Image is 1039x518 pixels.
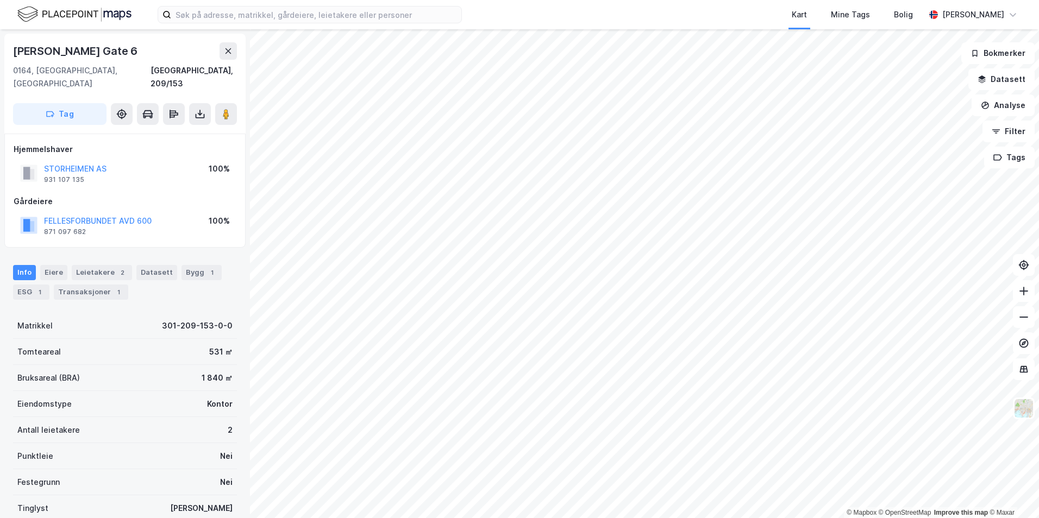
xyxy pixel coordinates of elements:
[34,287,45,298] div: 1
[40,265,67,280] div: Eiere
[17,502,48,515] div: Tinglyst
[162,319,233,332] div: 301-209-153-0-0
[220,450,233,463] div: Nei
[13,265,36,280] div: Info
[171,7,461,23] input: Søk på adresse, matrikkel, gårdeiere, leietakere eller personer
[14,143,236,156] div: Hjemmelshaver
[17,450,53,463] div: Punktleie
[113,287,124,298] div: 1
[117,267,128,278] div: 2
[14,195,236,208] div: Gårdeiere
[984,147,1035,168] button: Tags
[209,214,230,228] div: 100%
[206,267,217,278] div: 1
[136,265,177,280] div: Datasett
[17,397,72,410] div: Eiendomstype
[894,8,913,21] div: Bolig
[44,228,86,236] div: 871 097 682
[879,509,931,516] a: OpenStreetMap
[202,371,233,384] div: 1 840 ㎡
[17,5,132,24] img: logo.f888ab2527a4732fd821a326f86c7f29.svg
[72,265,132,280] div: Leietakere
[13,103,107,125] button: Tag
[831,8,870,21] div: Mine Tags
[961,42,1035,64] button: Bokmerker
[985,466,1039,518] div: Kontrollprogram for chat
[220,476,233,489] div: Nei
[209,162,230,175] div: 100%
[207,397,233,410] div: Kontor
[17,319,53,332] div: Matrikkel
[170,502,233,515] div: [PERSON_NAME]
[13,42,140,60] div: [PERSON_NAME] Gate 6
[151,64,237,90] div: [GEOGRAPHIC_DATA], 209/153
[54,285,128,300] div: Transaksjoner
[792,8,807,21] div: Kart
[17,476,60,489] div: Festegrunn
[13,64,151,90] div: 0164, [GEOGRAPHIC_DATA], [GEOGRAPHIC_DATA]
[17,424,80,437] div: Antall leietakere
[982,121,1035,142] button: Filter
[228,424,233,437] div: 2
[985,466,1039,518] iframe: Chat Widget
[17,345,61,358] div: Tomteareal
[181,265,222,280] div: Bygg
[13,285,49,300] div: ESG
[968,68,1035,90] button: Datasett
[942,8,1004,21] div: [PERSON_NAME]
[17,371,80,384] div: Bruksareal (BRA)
[934,509,988,516] a: Improve this map
[972,94,1035,116] button: Analyse
[1013,398,1034,419] img: Z
[209,345,233,358] div: 531 ㎡
[847,509,877,516] a: Mapbox
[44,175,84,184] div: 931 107 135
